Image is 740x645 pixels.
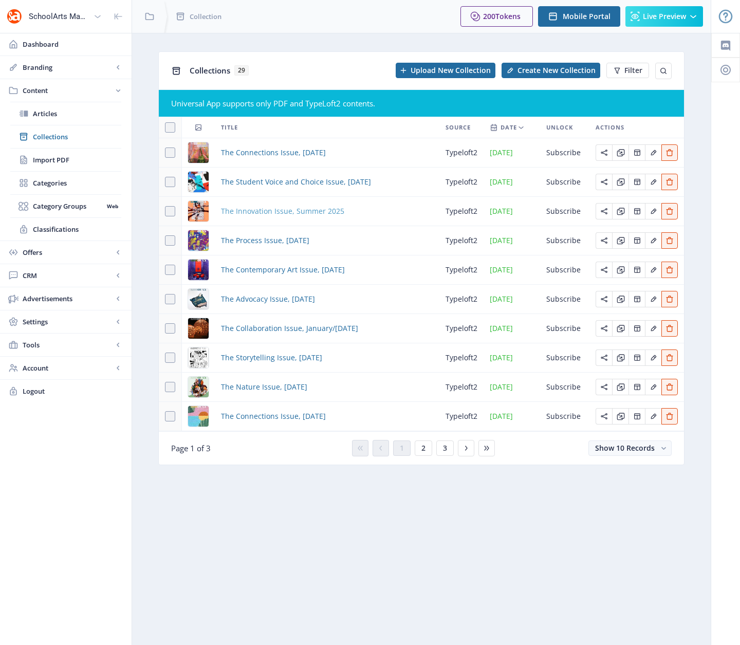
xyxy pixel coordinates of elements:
div: SchoolArts Magazine [29,5,89,28]
td: [DATE] [484,314,540,343]
a: Edit page [645,323,661,333]
a: Edit page [628,206,645,215]
span: Articles [33,108,121,119]
a: Edit page [596,176,612,186]
span: Dashboard [23,39,123,49]
img: 25e7b029-8912-40f9-bdfa-ba5e0f209b25.png [188,347,209,368]
button: Show 10 Records [588,440,672,456]
span: The Innovation Issue, Summer 2025 [221,205,344,217]
a: Edit page [612,352,628,362]
td: Subscribe [540,343,589,373]
td: [DATE] [484,168,540,197]
span: Settings [23,317,113,327]
span: Offers [23,247,113,257]
a: The Collaboration Issue, January/[DATE] [221,322,358,335]
span: Upload New Collection [411,66,491,75]
button: Mobile Portal [538,6,620,27]
a: Edit page [645,206,661,215]
a: Edit page [596,411,612,420]
a: Edit page [661,411,678,420]
a: The Connections Issue, [DATE] [221,146,326,159]
td: typeloft2 [439,285,484,314]
span: Tools [23,340,113,350]
nb-badge: Web [103,201,121,211]
img: 96115c3c-c1d9-4d63-8d91-5af4463d1a3d.png [188,172,209,192]
a: The Process Issue, [DATE] [221,234,309,247]
td: typeloft2 [439,314,484,343]
img: properties.app_icon.png [6,8,23,25]
a: Edit page [596,381,612,391]
td: typeloft2 [439,226,484,255]
span: Show 10 Records [595,443,655,453]
button: Upload New Collection [396,63,495,78]
span: Unlock [546,121,573,134]
div: Universal App supports only PDF and TypeLoft2 contents. [171,98,672,108]
a: Edit page [628,147,645,157]
a: Edit page [645,411,661,420]
a: Edit page [661,176,678,186]
a: Edit page [645,147,661,157]
img: 9211a670-13fb-492a-930b-e4eb21ad28b3.png [188,318,209,339]
a: Edit page [661,323,678,333]
span: Classifications [33,224,121,234]
a: Edit page [612,264,628,274]
span: 1 [400,444,404,452]
button: Filter [606,63,649,78]
span: Source [446,121,471,134]
td: typeloft2 [439,373,484,402]
td: [DATE] [484,343,540,373]
a: Edit page [628,323,645,333]
span: Content [23,85,113,96]
a: Edit page [645,381,661,391]
a: Edit page [661,293,678,303]
td: [DATE] [484,226,540,255]
span: Create New Collection [517,66,596,75]
td: typeloft2 [439,402,484,431]
span: Tokens [495,11,521,21]
a: Edit page [645,176,661,186]
a: The Storytelling Issue, [DATE] [221,352,322,364]
a: Edit page [661,235,678,245]
a: Edit page [628,264,645,274]
a: Edit page [645,352,661,362]
span: The Student Voice and Choice Issue, [DATE] [221,176,371,188]
a: Edit page [628,293,645,303]
span: Categories [33,178,121,188]
span: Branding [23,62,113,72]
a: Classifications [10,218,121,241]
td: Subscribe [540,168,589,197]
a: Import PDF [10,149,121,171]
a: Edit page [612,147,628,157]
span: Category Groups [33,201,103,211]
button: 3 [436,440,454,456]
span: The Advocacy Issue, [DATE] [221,293,315,305]
td: typeloft2 [439,138,484,168]
span: Advertisements [23,293,113,304]
app-collection-view: Collections [158,51,684,465]
td: Subscribe [540,285,589,314]
span: Collections [190,65,230,76]
a: Edit page [612,411,628,420]
a: Edit page [612,323,628,333]
span: Import PDF [33,155,121,165]
span: 29 [234,65,249,76]
td: Subscribe [540,314,589,343]
span: CRM [23,270,113,281]
td: [DATE] [484,373,540,402]
td: [DATE] [484,255,540,285]
img: a4271694-0c87-4a09-9142-d883a85e28a1.png [188,289,209,309]
span: The Contemporary Art Issue, [DATE] [221,264,345,276]
a: Edit page [612,381,628,391]
span: Collection [190,11,221,22]
span: Page 1 of 3 [171,443,211,453]
a: Edit page [612,206,628,215]
td: Subscribe [540,226,589,255]
td: Subscribe [540,138,589,168]
a: The Nature Issue, [DATE] [221,381,307,393]
img: 10c3aa48-9907-426a-b8e9-0dff08a38197.png [188,260,209,280]
img: 784aec82-15c6-4f83-95ee-af48e2a7852c.png [188,377,209,397]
